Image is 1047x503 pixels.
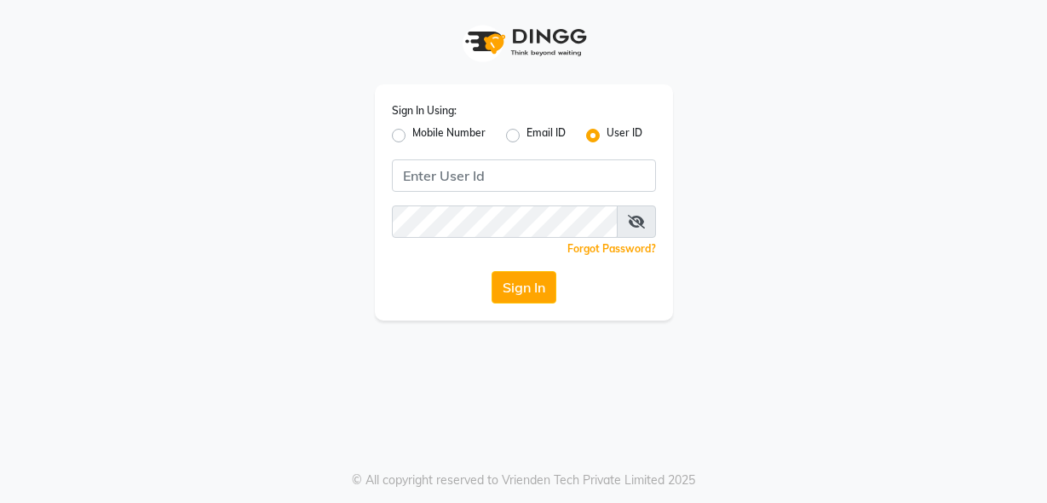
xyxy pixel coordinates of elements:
[392,205,618,238] input: Username
[456,17,592,67] img: logo1.svg
[567,242,656,255] a: Forgot Password?
[412,125,486,146] label: Mobile Number
[392,103,457,119] label: Sign In Using:
[492,271,556,304] button: Sign In
[526,125,566,146] label: Email ID
[607,125,642,146] label: User ID
[392,159,656,192] input: Username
